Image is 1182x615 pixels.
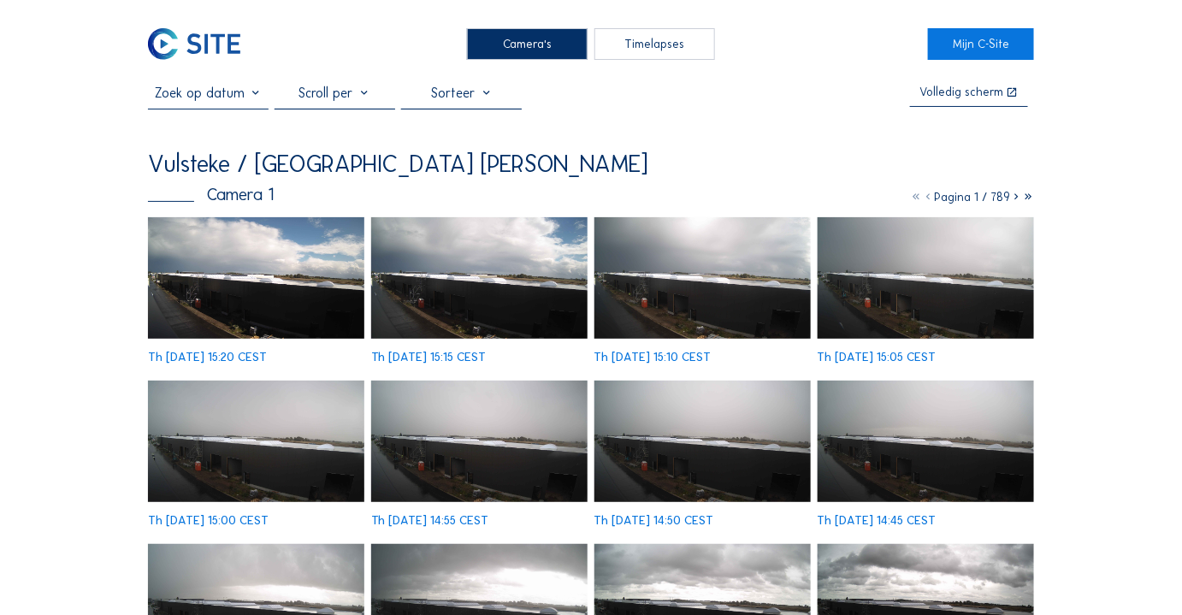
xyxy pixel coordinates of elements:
div: Th [DATE] 15:20 CEST [148,352,267,364]
div: Camera's [467,28,588,59]
div: Th [DATE] 15:15 CEST [371,352,487,364]
div: Th [DATE] 14:50 CEST [594,515,714,527]
div: Th [DATE] 15:10 CEST [594,352,712,364]
input: Zoek op datum 󰅀 [148,85,269,101]
img: image_53132619 [371,217,588,340]
div: Th [DATE] 14:55 CEST [371,515,489,527]
img: image_53131931 [594,381,812,503]
img: image_53131794 [818,381,1035,503]
span: Pagina 1 / 789 [934,190,1010,204]
img: image_53132074 [371,381,588,503]
div: Th [DATE] 14:45 CEST [818,515,937,527]
img: image_53132207 [148,381,365,503]
a: C-SITE Logo [148,28,254,59]
img: C-SITE Logo [148,28,240,59]
div: Timelapses [594,28,715,59]
div: Volledig scherm [919,86,1003,99]
img: image_53132495 [594,217,812,340]
a: Mijn C-Site [928,28,1034,59]
div: Th [DATE] 15:05 CEST [818,352,937,364]
img: image_53132777 [148,217,365,340]
div: Th [DATE] 15:00 CEST [148,515,269,527]
div: Camera 1 [148,186,274,204]
div: Vulsteke / [GEOGRAPHIC_DATA] [PERSON_NAME] [148,151,649,175]
img: image_53132357 [818,217,1035,340]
